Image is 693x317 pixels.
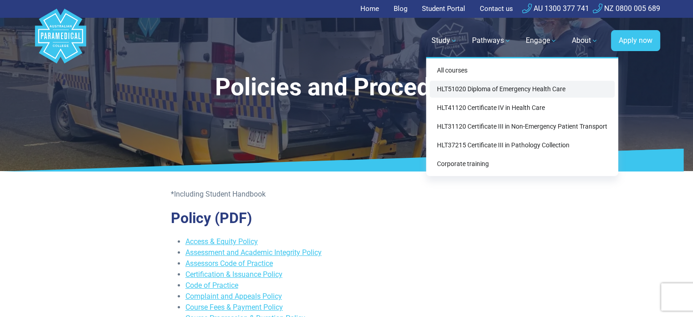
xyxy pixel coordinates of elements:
[430,137,615,154] a: HLT37215 Certificate III in Pathology Collection
[430,118,615,135] a: HLT31120 Certificate III in Non-Emergency Patient Transport
[185,292,282,301] a: Complaint and Appeals Policy
[430,81,615,98] a: HLT51020 Diploma of Emergency Health Care
[171,209,523,227] h2: Policy (PDF)
[33,18,88,64] a: Australian Paramedical College
[522,4,589,13] a: AU 1300 377 741
[566,28,604,53] a: About
[185,281,238,290] a: Code of Practice
[185,237,258,246] a: Access & Equity Policy
[430,99,615,116] a: HLT41120 Certificate IV in Health Care
[185,270,282,279] a: Certification & Issuance Policy
[185,259,273,268] a: Assessors Code of Practice
[426,28,463,53] a: Study
[430,62,615,79] a: All courses
[611,30,660,51] a: Apply now
[430,156,615,172] a: Corporate training
[426,57,618,176] div: Study
[185,248,322,257] a: Assessment and Academic Integrity Policy
[171,189,523,200] p: *Including Student Handbook
[185,303,283,312] a: Course Fees & Payment Policy
[467,28,517,53] a: Pathways
[80,73,613,102] h1: Policies and Procedures
[520,28,563,53] a: Engage
[593,4,660,13] a: NZ 0800 005 689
